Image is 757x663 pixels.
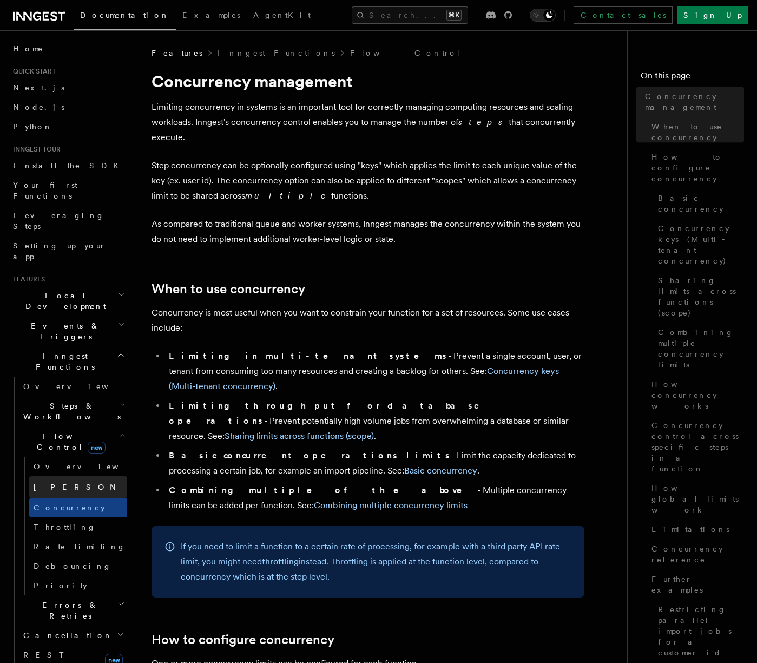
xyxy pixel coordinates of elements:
button: Toggle dark mode [530,9,556,22]
span: Inngest tour [9,145,61,154]
span: Python [13,122,52,131]
a: Overview [29,457,127,476]
span: How global limits work [651,483,744,515]
span: Priority [34,581,87,590]
li: - Prevent a single account, user, or tenant from consuming too many resources and creating a back... [166,349,584,394]
a: Your first Functions [9,175,127,206]
span: Overview [23,382,135,391]
a: How to configure concurrency [647,147,744,188]
span: Your first Functions [13,181,77,200]
span: Overview [34,462,145,471]
strong: Basic concurrent operations limits [169,450,451,461]
span: Flow Control [19,431,119,452]
button: Local Development [9,286,127,316]
p: If you need to limit a function to a certain rate of processing, for example with a third party A... [181,539,571,585]
a: Rate limiting [29,537,127,556]
span: new [88,442,106,454]
span: Limitations [651,524,729,535]
li: - Prevent potentially high volume jobs from overwhelming a database or similar resource. See: . [166,398,584,444]
em: multiple [245,191,331,201]
a: Next.js [9,78,127,97]
a: Python [9,117,127,136]
span: Examples [182,11,240,19]
p: Limiting concurrency in systems is an important tool for correctly managing computing resources a... [152,100,584,145]
p: Step concurrency can be optionally configured using "keys" which applies the limit to each unique... [152,158,584,204]
a: [PERSON_NAME] [29,476,127,498]
span: Node.js [13,103,64,111]
a: Concurrency control across specific steps in a function [647,416,744,478]
span: Next.js [13,83,64,92]
span: Concurrency keys (Multi-tenant concurrency) [658,223,744,266]
span: Cancellation [19,630,113,641]
a: Node.js [9,97,127,117]
span: Restricting parallel import jobs for a customer id [658,604,744,658]
a: Home [9,39,127,58]
span: Rate limiting [34,542,126,551]
li: - Limit the capacity dedicated to processing a certain job, for example an import pipeline. See: . [166,448,584,478]
span: Sharing limits across functions (scope) [658,275,744,318]
span: Documentation [80,11,169,19]
span: Concurrency control across specific steps in a function [651,420,744,474]
a: Basic concurrency [404,465,477,476]
button: Search...⌘K [352,6,468,24]
a: Flow Control [350,48,461,58]
a: Concurrency [29,498,127,517]
a: Priority [29,576,127,595]
a: Restricting parallel import jobs for a customer id [654,600,744,662]
a: Combining multiple concurrency limits [654,323,744,375]
a: AgentKit [247,3,317,29]
kbd: ⌘K [446,10,462,21]
span: Throttling [34,523,96,531]
span: Events & Triggers [9,320,118,342]
strong: Combining multiple of the above [169,485,477,495]
a: Basic concurrency [654,188,744,219]
a: Further examples [647,569,744,600]
a: Limitations [647,520,744,539]
strong: Limiting throughput for database operations [169,401,495,426]
span: Concurrency [34,503,105,512]
span: [PERSON_NAME] [34,483,192,491]
a: How global limits work [647,478,744,520]
span: Errors & Retries [19,600,117,621]
button: Errors & Retries [19,595,127,626]
a: How to configure concurrency [152,632,334,647]
a: Concurrency reference [647,539,744,569]
span: Quick start [9,67,56,76]
span: When to use concurrency [651,121,744,143]
strong: Limiting in multi-tenant systems [169,351,448,361]
span: Further examples [651,574,744,595]
a: Sign Up [677,6,748,24]
a: Concurrency keys (Multi-tenant concurrency) [654,219,744,271]
em: steps [458,117,509,127]
span: Leveraging Steps [13,211,104,231]
a: Install the SDK [9,156,127,175]
span: AgentKit [253,11,311,19]
span: Setting up your app [13,241,106,261]
button: Events & Triggers [9,316,127,346]
span: Concurrency management [645,91,744,113]
a: Setting up your app [9,236,127,266]
span: Debouncing [34,562,111,570]
span: How concurrency works [651,379,744,411]
a: Contact sales [574,6,673,24]
a: Sharing limits across functions (scope) [654,271,744,323]
button: Flow Controlnew [19,426,127,457]
a: Combining multiple concurrency limits [314,500,468,510]
a: How concurrency works [647,375,744,416]
button: Steps & Workflows [19,396,127,426]
span: How to configure concurrency [651,152,744,184]
div: Flow Controlnew [19,457,127,595]
li: - Multiple concurrency limits can be added per function. See: [166,483,584,513]
span: Home [13,43,43,54]
span: Basic concurrency [658,193,744,214]
p: Concurrency is most useful when you want to constrain your function for a set of resources. Some ... [152,305,584,336]
a: throttling [262,556,299,567]
a: When to use concurrency [647,117,744,147]
button: Cancellation [19,626,127,645]
span: Features [152,48,202,58]
span: Steps & Workflows [19,401,121,422]
h1: Concurrency management [152,71,584,91]
a: Examples [176,3,247,29]
a: When to use concurrency [152,281,305,297]
a: Sharing limits across functions (scope) [225,431,374,441]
